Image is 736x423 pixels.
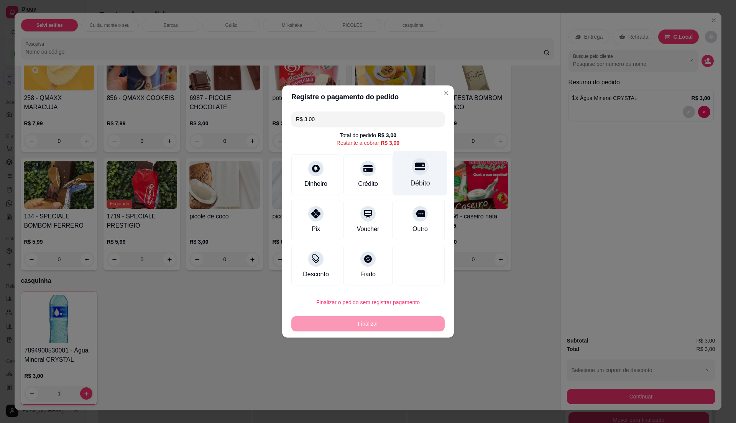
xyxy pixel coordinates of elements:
div: Outro [412,225,428,234]
div: Fiado [360,270,376,279]
div: R$ 3,00 [378,131,396,139]
div: Dinheiro [304,179,327,189]
header: Registre o pagamento do pedido [282,85,454,108]
button: Close [440,87,452,99]
div: Voucher [357,225,379,234]
div: Débito [411,178,430,188]
div: Total do pedido [340,131,396,139]
div: Crédito [358,179,378,189]
div: Desconto [303,270,329,279]
div: R$ 3,00 [381,139,399,147]
div: Pix [312,225,320,234]
div: Restante a cobrar [337,139,399,147]
button: Finalizar o pedido sem registrar pagamento [291,295,445,310]
input: Ex.: hambúrguer de cordeiro [296,111,440,127]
